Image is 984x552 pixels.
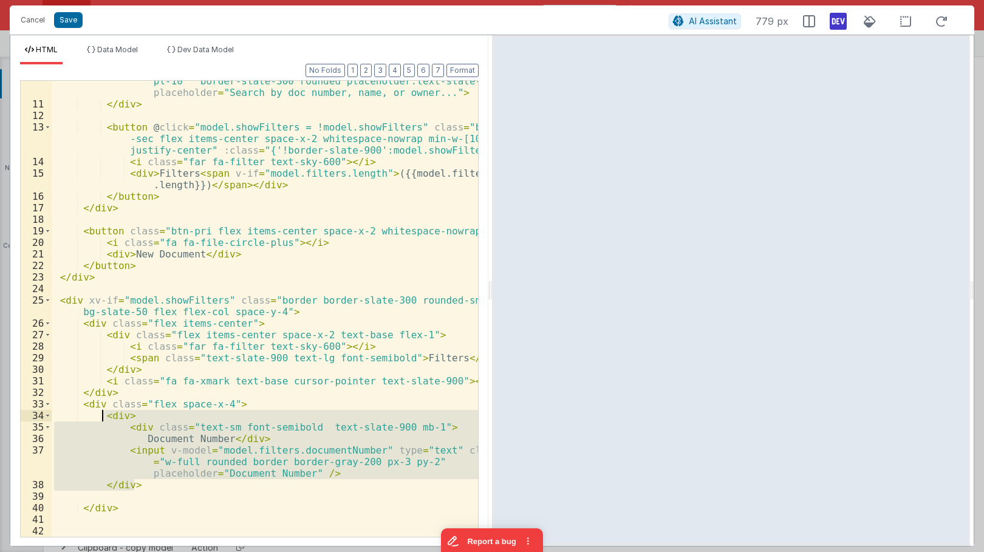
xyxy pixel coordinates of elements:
div: 13 [21,121,52,156]
span: Data Model [97,45,138,54]
div: 24 [21,283,52,295]
span: HTML [36,45,58,54]
div: 30 [21,364,52,375]
div: 26 [21,318,52,329]
div: 17 [21,202,52,214]
button: 6 [417,64,429,77]
div: 22 [21,260,52,271]
div: 27 [21,329,52,341]
div: 28 [21,341,52,352]
div: 11 [21,98,52,110]
span: 779 px [756,14,788,29]
span: Dev Data Model [177,45,234,54]
div: 21 [21,248,52,260]
button: 4 [389,64,401,77]
button: Save [54,12,83,28]
div: 33 [21,398,52,410]
div: 39 [21,491,52,502]
div: 31 [21,375,52,387]
div: 18 [21,214,52,225]
button: AI Assistant [669,13,741,29]
div: 42 [21,525,52,537]
button: No Folds [306,64,345,77]
div: 15 [21,168,52,191]
div: 32 [21,387,52,398]
div: 35 [21,421,52,433]
button: 7 [432,64,444,77]
button: 1 [347,64,358,77]
button: 2 [360,64,372,77]
div: 16 [21,191,52,202]
button: 5 [403,64,415,77]
div: 38 [21,479,52,491]
div: 19 [21,225,52,237]
div: 34 [21,410,52,421]
div: 12 [21,110,52,121]
button: Format [446,64,479,77]
div: 23 [21,271,52,283]
div: 40 [21,502,52,514]
span: AI Assistant [689,16,737,26]
div: 29 [21,352,52,364]
button: 3 [374,64,386,77]
div: 37 [21,445,52,479]
div: 20 [21,237,52,248]
div: 25 [21,295,52,318]
div: 36 [21,433,52,445]
div: 41 [21,514,52,525]
button: Cancel [15,12,51,29]
div: 14 [21,156,52,168]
